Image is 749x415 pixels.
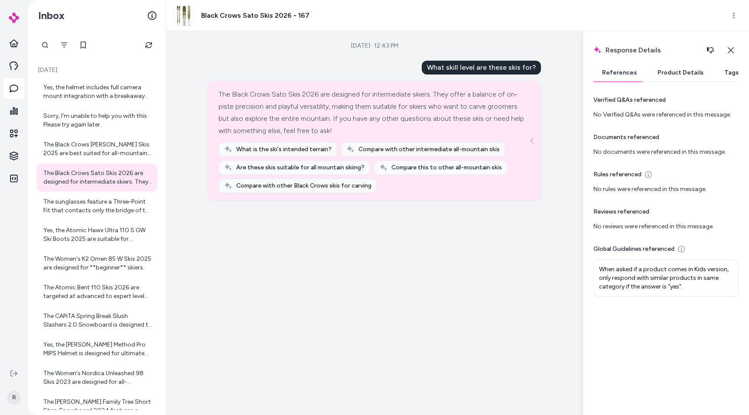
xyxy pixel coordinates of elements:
[43,140,152,158] div: The Black Crows [PERSON_NAME] Skis 2025 are best suited for all-mountain skiers who want a versat...
[351,42,398,50] div: [DATE] · 12:43 PM
[36,192,157,220] a: The sunglasses feature a Three-Point Fit that contacts only the bridge of the nose and sides of t...
[593,42,719,59] h2: Response Details
[593,185,739,194] div: No rules were referenced in this message.
[43,369,152,386] div: The Women's Nordica Unleashed 98 Skis 2023 are designed for all-mountain terrain. They are versat...
[593,96,666,104] p: Verified Q&As referenced
[36,66,157,75] p: [DATE]
[593,148,739,156] div: No documents were referenced in this message.
[9,13,19,23] img: alby Logo
[593,222,739,231] div: No reviews were referenced in this message.
[43,283,152,301] div: The Atomic Bent 110 Skis 2026 are targeted at advanced to expert level skiers. These skis are des...
[43,312,152,329] div: The CAPiTA Spring Break Slush Slashers 2.0 Snowboard is designed to be a versatile and fun board,...
[201,10,309,21] h3: Black Crows Sato Skis 2026 - 167
[5,384,23,412] button: R
[391,163,502,172] span: Compare this to other all-mountain skis
[43,340,152,358] div: Yes, the [PERSON_NAME] Method Pro MIPS Helmet is designed for ultimate integration with [PERSON_N...
[358,145,500,154] span: Compare with other intermediate all-mountain skis
[599,265,733,291] p: When asked if a product comes in Kids version, only respond with similar products in same categor...
[7,391,21,405] span: R
[43,398,152,415] div: The [PERSON_NAME] Family Tree Short Stop Snowboard 2024 features a directional shape designed for...
[422,61,541,75] div: What skill level are these skis for?
[36,364,157,392] a: The Women's Nordica Unleashed 98 Skis 2023 are designed for all-mountain terrain. They are versat...
[649,64,712,81] button: Product Details
[218,88,528,137] div: The Black Crows Sato Skis 2026 are designed for intermediate skiers. They offer a balance of on-p...
[36,164,157,191] a: The Black Crows Sato Skis 2026 are designed for intermediate skiers. They offer a balance of on-p...
[36,335,157,363] a: Yes, the [PERSON_NAME] Method Pro MIPS Helmet is designed for ultimate integration with [PERSON_N...
[36,250,157,277] a: The Women's K2 Omen 85 W Skis 2025 are designed for **beginner** skiers.
[593,133,659,142] p: Documents referenced
[55,36,73,54] button: Filter
[43,112,152,129] div: Sorry, I'm unable to help you with this. Please try again later.
[43,83,152,101] div: Yes, the helmet includes full camera mount integration with a breakaway feature for added conveni...
[36,135,157,163] a: The Black Crows [PERSON_NAME] Skis 2025 are best suited for all-mountain skiers who want a versat...
[36,221,157,249] a: Yes, the Atomic Hawx Ultra 110 S GW Ski Boots 2025 are suitable for intermediate to advanced skie...
[38,9,65,22] h2: Inbox
[174,6,194,26] img: clone.jpg
[593,207,649,216] p: Reviews referenced
[236,163,365,172] span: Are these skis suitable for all mountain skiing?
[43,169,152,186] div: The Black Crows Sato Skis 2026 are designed for intermediate skiers. They offer a balance of on-p...
[36,307,157,334] a: The CAPiTA Spring Break Slush Slashers 2.0 Snowboard is designed to be a versatile and fun board,...
[43,226,152,243] div: Yes, the Atomic Hawx Ultra 110 S GW Ski Boots 2025 are suitable for intermediate to advanced skie...
[36,278,157,306] a: The Atomic Bent 110 Skis 2026 are targeted at advanced to expert level skiers. These skis are des...
[593,245,674,253] p: Global Guidelines referenced
[716,64,747,81] button: Tags
[36,78,157,106] a: Yes, the helmet includes full camera mount integration with a breakaway feature for added conveni...
[593,170,642,179] p: Rules referenced
[236,145,332,154] span: What is the ski's intended terrain?
[593,64,645,81] button: References
[593,110,739,119] div: No Verified Q&As were referenced in this message.
[43,255,152,272] div: The Women's K2 Omen 85 W Skis 2025 are designed for **beginner** skiers.
[36,107,157,134] a: Sorry, I'm unable to help you with this. Please try again later.
[43,198,152,215] div: The sunglasses feature a Three-Point Fit that contacts only the bridge of the nose and sides of t...
[236,182,371,190] span: Compare with other Black Crows skis for carving
[140,36,157,54] button: Refresh
[527,136,537,146] button: See more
